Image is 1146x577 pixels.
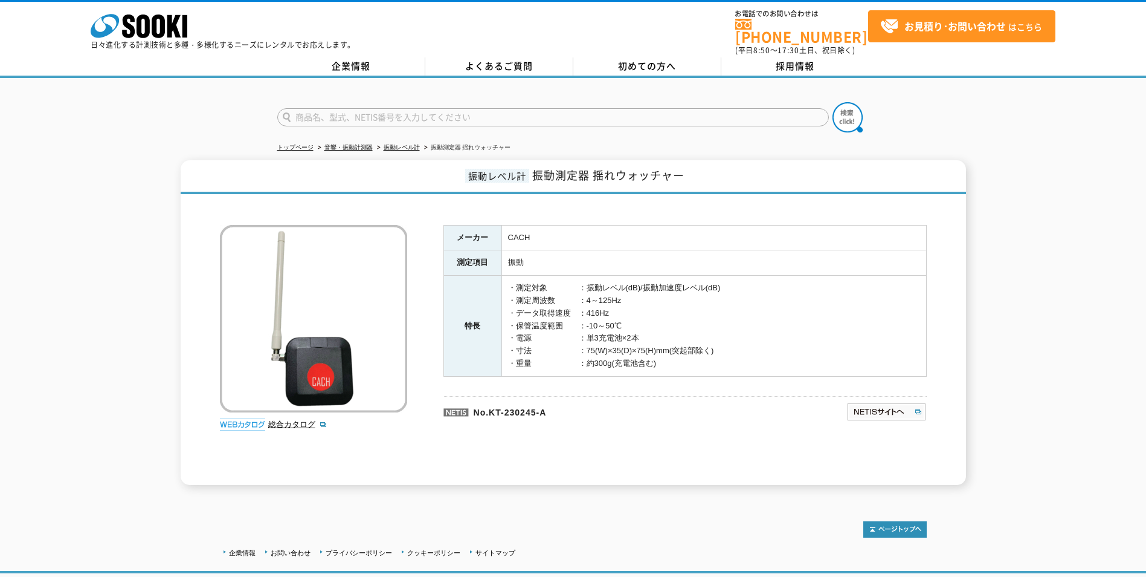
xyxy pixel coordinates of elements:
td: 振動 [501,250,926,276]
a: 採用情報 [721,57,869,76]
a: 総合カタログ [268,420,327,429]
a: 初めての方へ [573,57,721,76]
td: ・測定対象 ：振動レベル(dB)/振動加速度レベル(dB) ・測定周波数 ：4～125Hz ・データ取得速度 ：416Hz ・保管温度範囲 ：-10～50℃ ・電源 ：単3充電池×2本 ・寸法 ... [501,276,926,377]
a: サイトマップ [475,549,515,556]
a: 企業情報 [229,549,256,556]
th: 測定項目 [443,250,501,276]
a: お問い合わせ [271,549,311,556]
a: 企業情報 [277,57,425,76]
a: よくあるご質問 [425,57,573,76]
span: 17:30 [777,45,799,56]
li: 振動測定器 揺れウォッチャー [422,142,511,154]
a: [PHONE_NUMBER] [735,19,868,44]
img: 振動測定器 揺れウォッチャー [220,225,407,412]
a: クッキーポリシー [407,549,460,556]
span: (平日 ～ 土日、祝日除く) [735,45,855,56]
img: NETISサイトへ [846,402,927,422]
span: お電話でのお問い合わせは [735,10,868,18]
span: 振動測定器 揺れウォッチャー [532,167,684,183]
th: メーカー [443,225,501,250]
a: トップページ [277,144,314,151]
span: 振動レベル計 [465,169,529,183]
p: 日々進化する計測技術と多種・多様化するニーズにレンタルでお応えします。 [91,41,355,48]
td: CACH [501,225,926,250]
span: 8:50 [753,45,770,56]
img: トップページへ [863,521,927,538]
th: 特長 [443,276,501,377]
strong: お見積り･お問い合わせ [904,19,1006,33]
img: webカタログ [220,419,265,431]
span: 初めての方へ [618,59,676,73]
span: はこちら [880,18,1042,36]
a: お見積り･お問い合わせはこちら [868,10,1055,42]
p: No.KT-230245-A [443,396,730,425]
input: 商品名、型式、NETIS番号を入力してください [277,108,829,126]
a: 振動レベル計 [384,144,420,151]
a: プライバシーポリシー [326,549,392,556]
img: btn_search.png [832,102,863,132]
a: 音響・振動計測器 [324,144,373,151]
